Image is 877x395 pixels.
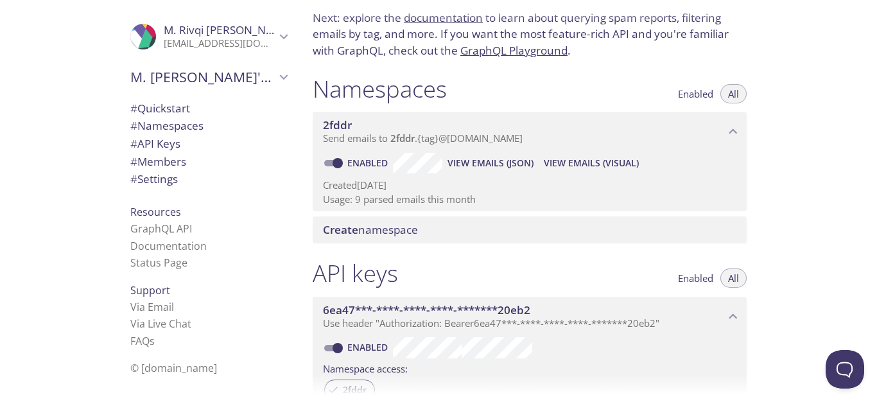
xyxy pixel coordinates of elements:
a: Documentation [130,239,207,253]
div: API Keys [120,135,297,153]
span: M. [PERSON_NAME]'s team [130,68,275,86]
span: © [DOMAIN_NAME] [130,361,217,375]
span: Namespaces [130,118,204,133]
p: Next: explore the to learn about querying spam reports, filtering emails by tag, and more. If you... [313,10,747,59]
div: 2fddr namespace [313,112,747,152]
a: GraphQL API [130,222,192,236]
div: Create namespace [313,216,747,243]
span: 2fddr [390,132,415,145]
span: 2fddr [323,118,352,132]
a: Enabled [345,157,393,169]
div: Namespaces [120,117,297,135]
span: # [130,136,137,151]
span: # [130,118,137,133]
div: Team Settings [120,170,297,188]
a: FAQ [130,334,155,348]
p: Usage: 9 parsed emails this month [323,193,736,206]
span: # [130,101,137,116]
button: View Emails (JSON) [442,153,539,173]
a: Via Email [130,300,174,314]
span: Send emails to . {tag} @[DOMAIN_NAME] [323,132,523,145]
p: [EMAIL_ADDRESS][DOMAIN_NAME] [164,37,275,50]
div: Members [120,153,297,171]
button: All [720,84,747,103]
button: Enabled [670,268,721,288]
span: s [150,334,155,348]
div: M. Rivqi Al Varras [120,15,297,58]
h1: Namespaces [313,75,447,103]
button: All [720,268,747,288]
span: Resources [130,205,181,219]
span: # [130,171,137,186]
iframe: Help Scout Beacon - Open [826,350,864,389]
a: Enabled [345,341,393,353]
span: API Keys [130,136,180,151]
span: Quickstart [130,101,190,116]
div: Quickstart [120,100,297,118]
div: M. Rivqi's team [120,60,297,94]
a: documentation [404,10,483,25]
a: GraphQL Playground [460,43,568,58]
a: Via Live Chat [130,317,191,331]
p: Created [DATE] [323,179,736,192]
span: namespace [323,222,418,237]
span: Create [323,222,358,237]
span: Members [130,154,186,169]
label: Namespace access: [323,358,408,377]
h1: API keys [313,259,398,288]
span: View Emails (JSON) [447,155,534,171]
span: M. Rivqi [PERSON_NAME] [164,22,293,37]
span: # [130,154,137,169]
span: View Emails (Visual) [544,155,639,171]
span: Support [130,283,170,297]
button: Enabled [670,84,721,103]
span: Settings [130,171,178,186]
button: View Emails (Visual) [539,153,644,173]
a: Status Page [130,256,187,270]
